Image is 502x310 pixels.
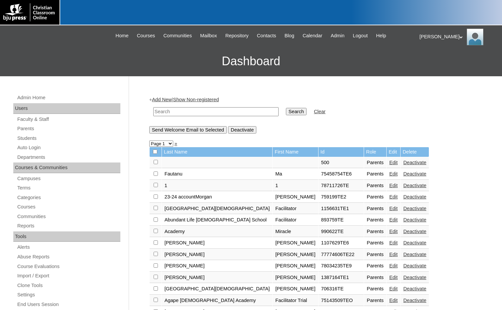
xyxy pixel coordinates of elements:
td: Parents [364,260,386,272]
td: Academy [162,226,273,237]
a: Deactivate [403,206,426,211]
a: Parents [17,125,120,133]
a: Home [112,32,132,40]
td: 1107629TE6 [318,237,364,249]
a: Admin [327,32,348,40]
input: Search [286,108,307,115]
a: Deactivate [403,240,426,245]
td: [PERSON_NAME] [273,272,318,283]
a: Communities [17,212,120,221]
td: 990622TE [318,226,364,237]
a: Edit [389,263,398,268]
a: Edit [389,240,398,245]
td: 1387164TE1 [318,272,364,283]
span: Repository [225,32,249,40]
td: 706316TE [318,283,364,295]
span: Logout [353,32,368,40]
h3: Dashboard [3,46,499,76]
td: Parents [364,283,386,295]
td: [PERSON_NAME] [273,191,318,203]
a: Edit [389,206,398,211]
a: Import / Export [17,272,120,280]
a: Edit [389,160,398,165]
td: 1 [273,180,318,191]
a: Admin Home [17,94,120,102]
td: [PERSON_NAME] [273,237,318,249]
img: Melanie Sevilla [467,29,483,45]
td: 500 [318,157,364,168]
a: Course Evaluations [17,262,120,271]
td: Facilitator Trial [273,295,318,306]
a: Edit [389,252,398,257]
td: Parents [364,237,386,249]
td: Miracle [273,226,318,237]
a: Clone Tools [17,281,120,290]
td: [PERSON_NAME] [162,237,273,249]
td: Abundant Life [DEMOGRAPHIC_DATA] School [162,214,273,226]
a: Departments [17,153,120,161]
td: [PERSON_NAME] [162,260,273,272]
div: Courses & Communities [13,162,120,173]
input: Deactivate [228,126,256,134]
td: Id [318,147,364,157]
td: Parents [364,203,386,214]
td: Parents [364,168,386,180]
td: Facilitator [273,214,318,226]
a: » [175,141,177,146]
a: End Users Session [17,300,120,309]
a: Auto Login [17,144,120,152]
td: Parents [364,157,386,168]
span: Home [116,32,129,40]
td: Role [364,147,386,157]
td: [GEOGRAPHIC_DATA][DEMOGRAPHIC_DATA] [162,203,273,214]
td: 23-24 accountMorgan [162,191,273,203]
span: Calendar [303,32,322,40]
td: Parents [364,249,386,260]
a: Faculty & Staff [17,115,120,124]
a: Repository [222,32,252,40]
a: Edit [389,286,398,291]
a: Edit [389,229,398,234]
a: Reports [17,222,120,230]
span: Courses [137,32,155,40]
a: Edit [389,183,398,188]
input: Send Welcome Email to Selected [149,126,227,134]
td: 759199TE2 [318,191,364,203]
td: Ma [273,168,318,180]
a: Courses [134,32,159,40]
td: Parents [364,191,386,203]
a: Clear [314,109,325,114]
span: Blog [285,32,294,40]
td: [PERSON_NAME] [162,272,273,283]
a: Deactivate [403,252,426,257]
a: Deactivate [403,160,426,165]
a: Deactivate [403,183,426,188]
a: Campuses [17,174,120,183]
td: First Name [273,147,318,157]
a: Logout [349,32,371,40]
td: 1 [162,180,273,191]
td: Last Name [162,147,273,157]
td: Parents [364,226,386,237]
a: Settings [17,291,120,299]
input: Search [153,107,279,116]
td: 893759TE [318,214,364,226]
a: Communities [160,32,195,40]
a: Courses [17,203,120,211]
td: Agape [DEMOGRAPHIC_DATA] Academy [162,295,273,306]
div: Users [13,103,120,114]
td: Edit [387,147,400,157]
td: 75458754TE6 [318,168,364,180]
img: logo-white.png [3,3,56,21]
td: 77774606TE22 [318,249,364,260]
a: Alerts [17,243,120,251]
a: Terms [17,184,120,192]
a: Categories [17,193,120,202]
a: Deactivate [403,263,426,268]
td: 78034235TE9 [318,260,364,272]
td: 78711726TE [318,180,364,191]
td: [PERSON_NAME] [273,249,318,260]
a: Edit [389,298,398,303]
td: [PERSON_NAME] [162,249,273,260]
div: + | [149,96,478,133]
